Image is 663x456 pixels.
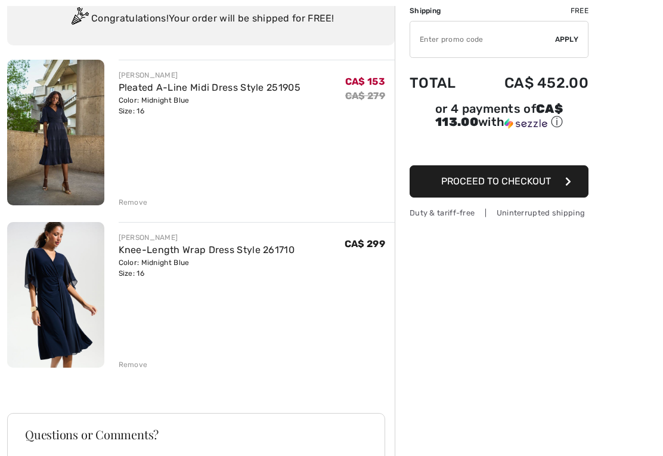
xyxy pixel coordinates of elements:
img: Sezzle [504,118,547,129]
div: Color: Midnight Blue Size: 16 [119,95,300,116]
s: CA$ 279 [345,90,385,101]
div: Color: Midnight Blue Size: 16 [119,257,295,279]
a: Knee-Length Wrap Dress Style 261710 [119,244,295,255]
h3: Questions or Comments? [25,429,367,440]
div: or 4 payments of with [410,103,588,130]
div: Remove [119,359,148,370]
div: Remove [119,197,148,208]
a: Pleated A-Line Midi Dress Style 251905 [119,82,300,93]
td: Free [473,5,588,16]
div: [PERSON_NAME] [119,232,295,243]
span: CA$ 113.00 [435,101,563,129]
div: [PERSON_NAME] [119,70,300,81]
td: Shipping [410,5,473,16]
td: Total [410,63,473,103]
span: CA$ 153 [345,76,385,87]
iframe: PayPal-paypal [410,134,588,161]
span: Proceed to Checkout [441,175,551,187]
button: Proceed to Checkout [410,165,588,198]
img: Knee-Length Wrap Dress Style 261710 [7,222,104,368]
div: Congratulations! Your order will be shipped for FREE! [21,7,380,31]
input: Promo code [410,21,555,57]
img: Pleated A-Line Midi Dress Style 251905 [7,60,104,205]
span: Apply [555,34,579,45]
img: Congratulation2.svg [67,7,91,31]
div: Duty & tariff-free | Uninterrupted shipping [410,207,588,218]
span: CA$ 299 [345,238,385,249]
div: or 4 payments ofCA$ 113.00withSezzle Click to learn more about Sezzle [410,103,588,134]
td: CA$ 452.00 [473,63,588,103]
